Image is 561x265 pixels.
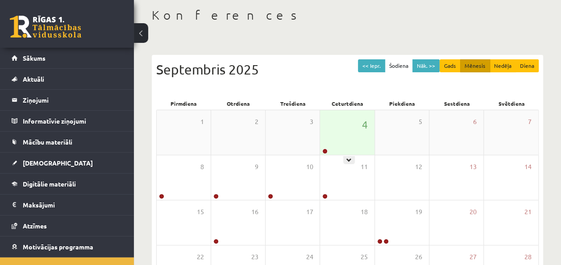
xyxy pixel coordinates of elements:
[415,252,422,262] span: 26
[23,111,123,131] legend: Informatīvie ziņojumi
[460,59,490,72] button: Mēnesis
[429,97,484,110] div: Sestdiena
[524,207,532,217] span: 21
[23,75,44,83] span: Aktuāli
[152,8,543,23] h1: Konferences
[23,243,93,251] span: Motivācijas programma
[412,59,440,72] button: Nāk. >>
[12,69,123,89] a: Aktuāli
[200,162,204,172] span: 8
[528,117,532,127] span: 7
[361,162,368,172] span: 11
[415,162,422,172] span: 12
[156,97,211,110] div: Pirmdiena
[251,252,258,262] span: 23
[12,153,123,173] a: [DEMOGRAPHIC_DATA]
[197,207,204,217] span: 15
[490,59,516,72] button: Nedēļa
[10,16,81,38] a: Rīgas 1. Tālmācības vidusskola
[306,252,313,262] span: 24
[255,117,258,127] span: 2
[385,59,413,72] button: Šodiena
[524,162,532,172] span: 14
[419,117,422,127] span: 5
[200,117,204,127] span: 1
[361,252,368,262] span: 25
[12,195,123,215] a: Maksājumi
[362,117,368,132] span: 4
[358,59,385,72] button: << Iepr.
[524,252,532,262] span: 28
[23,54,46,62] span: Sākums
[515,59,539,72] button: Diena
[473,117,477,127] span: 6
[415,207,422,217] span: 19
[12,236,123,257] a: Motivācijas programma
[306,207,313,217] span: 17
[12,48,123,68] a: Sākums
[23,138,72,146] span: Mācību materiāli
[211,97,265,110] div: Otrdiena
[197,252,204,262] span: 22
[23,195,123,215] legend: Maksājumi
[484,97,539,110] div: Svētdiena
[23,159,93,167] span: [DEMOGRAPHIC_DATA]
[320,97,374,110] div: Ceturtdiena
[12,111,123,131] a: Informatīvie ziņojumi
[309,117,313,127] span: 3
[23,222,47,230] span: Atzīmes
[266,97,320,110] div: Trešdiena
[440,59,461,72] button: Gads
[375,97,429,110] div: Piekdiena
[12,132,123,152] a: Mācību materiāli
[156,59,539,79] div: Septembris 2025
[255,162,258,172] span: 9
[12,90,123,110] a: Ziņojumi
[361,207,368,217] span: 18
[306,162,313,172] span: 10
[470,207,477,217] span: 20
[23,180,76,188] span: Digitālie materiāli
[12,215,123,236] a: Atzīmes
[470,162,477,172] span: 13
[470,252,477,262] span: 27
[12,174,123,194] a: Digitālie materiāli
[251,207,258,217] span: 16
[23,90,123,110] legend: Ziņojumi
